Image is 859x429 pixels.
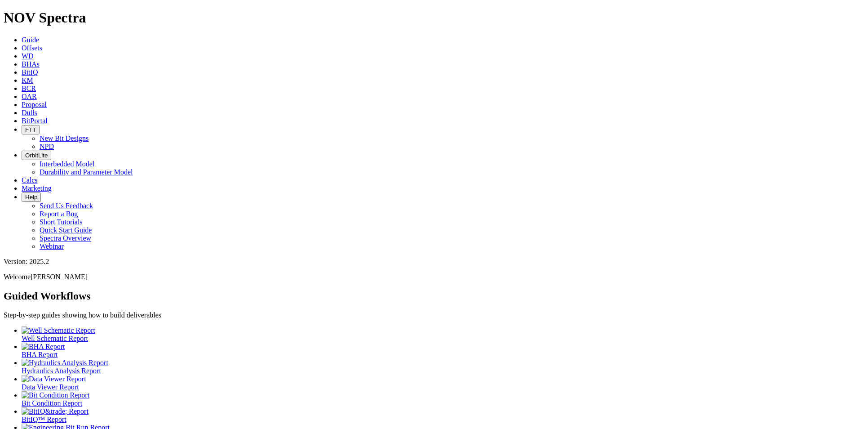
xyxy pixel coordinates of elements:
[22,391,855,407] a: Bit Condition Report Bit Condition Report
[22,416,66,423] span: BitIQ™ Report
[22,36,39,44] a: Guide
[4,311,855,319] p: Step-by-step guides showing how to build deliverables
[22,184,52,192] a: Marketing
[25,152,48,159] span: OrbitLite
[22,391,89,399] img: Bit Condition Report
[22,359,108,367] img: Hydraulics Analysis Report
[4,9,855,26] h1: NOV Spectra
[22,109,37,116] a: Dulls
[40,168,133,176] a: Durability and Parameter Model
[22,359,855,375] a: Hydraulics Analysis Report Hydraulics Analysis Report
[22,343,855,358] a: BHA Report BHA Report
[40,234,91,242] a: Spectra Overview
[22,85,36,92] a: BCR
[22,125,40,134] button: FTT
[22,76,33,84] a: KM
[22,326,855,342] a: Well Schematic Report Well Schematic Report
[4,258,855,266] div: Version: 2025.2
[22,60,40,68] a: BHAs
[22,93,37,100] a: OAR
[22,351,58,358] span: BHA Report
[22,375,86,383] img: Data Viewer Report
[4,273,855,281] p: Welcome
[40,160,94,168] a: Interbedded Model
[22,101,47,108] a: Proposal
[22,44,42,52] a: Offsets
[40,143,54,150] a: NPD
[40,226,92,234] a: Quick Start Guide
[40,218,83,226] a: Short Tutorials
[22,52,34,60] a: WD
[22,367,101,375] span: Hydraulics Analysis Report
[22,407,89,416] img: BitIQ&trade; Report
[22,407,855,423] a: BitIQ&trade; Report BitIQ™ Report
[22,151,51,160] button: OrbitLite
[40,134,89,142] a: New Bit Designs
[40,210,78,218] a: Report a Bug
[22,383,79,391] span: Data Viewer Report
[22,335,88,342] span: Well Schematic Report
[22,343,65,351] img: BHA Report
[25,194,37,201] span: Help
[22,176,38,184] a: Calcs
[40,242,64,250] a: Webinar
[22,117,48,125] a: BitPortal
[25,126,36,133] span: FTT
[4,290,855,302] h2: Guided Workflows
[22,326,95,335] img: Well Schematic Report
[40,202,93,210] a: Send Us Feedback
[31,273,88,281] span: [PERSON_NAME]
[22,192,41,202] button: Help
[22,68,38,76] a: BitIQ
[22,399,82,407] span: Bit Condition Report
[22,375,855,391] a: Data Viewer Report Data Viewer Report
